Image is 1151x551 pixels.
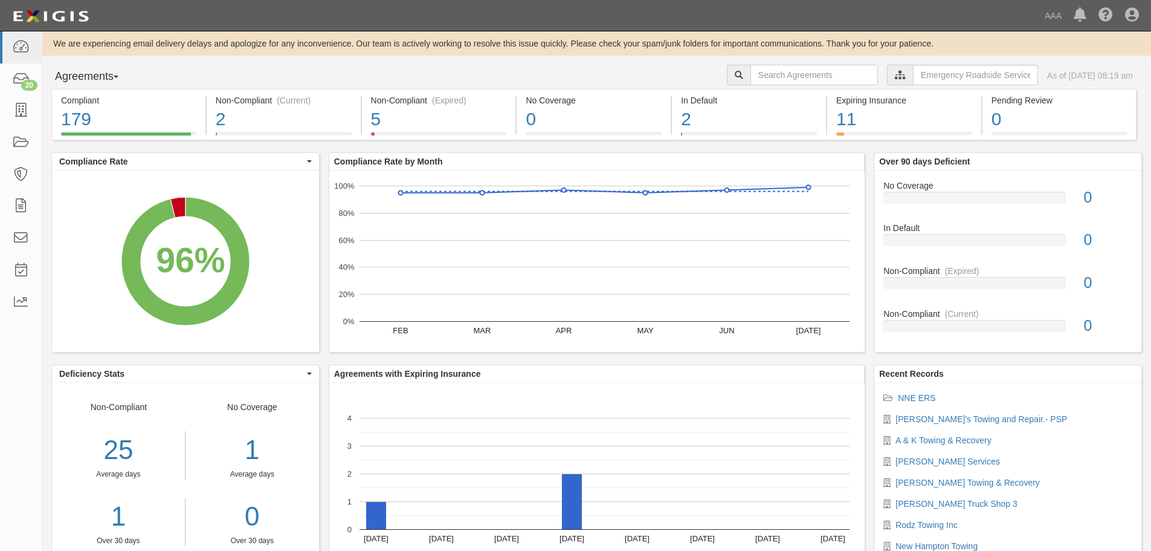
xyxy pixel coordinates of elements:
[991,106,1127,132] div: 0
[52,401,185,546] div: Non-Compliant
[362,132,516,142] a: Non-Compliant(Expired)5
[338,262,354,272] text: 40%
[21,80,37,91] div: 20
[821,534,845,543] text: [DATE]
[836,106,972,132] div: 11
[883,265,1132,308] a: Non-Compliant(Expired)0
[1047,70,1133,82] div: As of [DATE] 08:19 am
[61,94,196,106] div: Compliant
[874,180,1141,192] div: No Coverage
[432,94,466,106] div: (Expired)
[371,94,507,106] div: Non-Compliant (Expired)
[494,534,519,543] text: [DATE]
[895,457,1000,466] a: [PERSON_NAME] Services
[945,265,979,277] div: (Expired)
[555,326,572,335] text: APR
[895,499,1017,509] a: [PERSON_NAME] Truck Shop 3
[52,431,185,469] div: 25
[895,541,978,551] a: New Hampton Towing
[207,132,361,142] a: Non-Compliant(Current)2
[1075,229,1141,251] div: 0
[156,236,225,285] div: 96%
[338,209,354,218] text: 80%
[945,308,979,320] div: (Current)
[874,222,1141,234] div: In Default
[52,469,185,480] div: Average days
[195,431,310,469] div: 1
[347,442,352,451] text: 3
[338,235,354,244] text: 60%
[195,469,310,480] div: Average days
[42,37,1151,50] div: We are experiencing email delivery delays and apologize for any inconvenience. Our team is active...
[719,326,734,335] text: JUN
[559,534,584,543] text: [DATE]
[681,94,817,106] div: In Default
[827,132,981,142] a: Expiring Insurance11
[473,326,491,335] text: MAR
[1075,272,1141,294] div: 0
[895,435,991,445] a: A & K Towing & Recovery
[625,534,650,543] text: [DATE]
[334,181,355,191] text: 100%
[755,534,780,543] text: [DATE]
[61,106,196,132] div: 179
[347,525,352,534] text: 0
[526,94,662,106] div: No Coverage
[895,414,1067,424] a: [PERSON_NAME]'s Towing and Repair.- PSP
[883,180,1132,223] a: No Coverage0
[796,326,821,335] text: [DATE]
[195,536,310,546] div: Over 30 days
[347,414,352,423] text: 4
[185,401,319,546] div: No Coverage
[1075,187,1141,209] div: 0
[52,171,319,352] svg: A chart.
[1039,4,1068,28] a: AAA
[883,222,1132,265] a: In Default0
[52,498,185,536] a: 1
[216,94,352,106] div: Non-Compliant (Current)
[9,5,92,27] img: logo-5460c22ac91f19d4615b14bd174203de0afe785f0fc80cf4dbbc73dc1793850b.png
[681,106,817,132] div: 2
[883,308,1132,342] a: Non-Compliant(Current)0
[277,94,311,106] div: (Current)
[329,171,865,352] svg: A chart.
[1098,8,1113,23] i: Help Center - Complianz
[51,65,142,89] button: Agreements
[913,65,1038,85] input: Emergency Roadside Service (ERS)
[879,157,970,166] b: Over 90 days Deficient
[750,65,878,85] input: Search Agreements
[51,132,205,142] a: Compliant179
[195,498,310,536] a: 0
[52,365,319,382] button: Deficiency Stats
[429,534,454,543] text: [DATE]
[371,106,507,132] div: 5
[334,157,443,166] b: Compliance Rate by Month
[836,94,972,106] div: Expiring Insurance
[991,94,1127,106] div: Pending Review
[364,534,389,543] text: [DATE]
[874,308,1141,320] div: Non-Compliant
[517,132,671,142] a: No Coverage0
[637,326,654,335] text: MAY
[347,497,352,506] text: 1
[52,536,185,546] div: Over 30 days
[1075,315,1141,337] div: 0
[59,368,304,380] span: Deficiency Stats
[393,326,408,335] text: FEB
[347,469,352,478] text: 2
[52,153,319,170] button: Compliance Rate
[874,265,1141,277] div: Non-Compliant
[334,369,481,379] b: Agreements with Expiring Insurance
[982,132,1136,142] a: Pending Review0
[690,534,715,543] text: [DATE]
[343,317,354,326] text: 0%
[59,155,304,168] span: Compliance Rate
[216,106,352,132] div: 2
[895,520,957,530] a: Rodz Towing Inc
[879,369,944,379] b: Recent Records
[526,106,662,132] div: 0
